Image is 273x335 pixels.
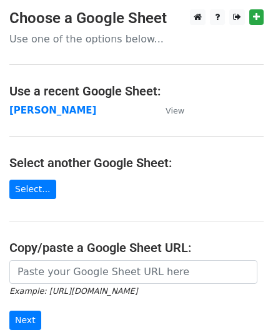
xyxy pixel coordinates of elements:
[9,286,137,296] small: Example: [URL][DOMAIN_NAME]
[9,9,264,27] h3: Choose a Google Sheet
[9,311,41,330] input: Next
[9,105,96,116] a: [PERSON_NAME]
[9,32,264,46] p: Use one of the options below...
[9,84,264,99] h4: Use a recent Google Sheet:
[9,180,56,199] a: Select...
[9,240,264,255] h4: Copy/paste a Google Sheet URL:
[153,105,184,116] a: View
[9,260,257,284] input: Paste your Google Sheet URL here
[166,106,184,115] small: View
[9,155,264,170] h4: Select another Google Sheet:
